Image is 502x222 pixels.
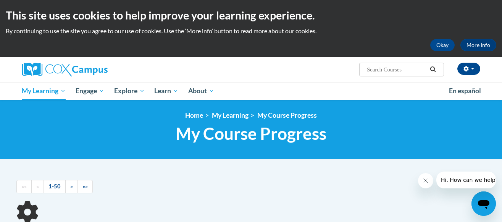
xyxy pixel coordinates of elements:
[77,180,93,193] a: End
[82,183,88,190] span: »»
[17,82,71,100] a: My Learning
[457,63,480,75] button: Account Settings
[183,82,219,100] a: About
[114,86,145,96] span: Explore
[449,87,481,95] span: En español
[36,183,39,190] span: «
[21,183,27,190] span: ««
[460,39,496,51] a: More Info
[471,191,496,216] iframe: Button to launch messaging window
[16,180,32,193] a: Begining
[149,82,183,100] a: Learn
[76,86,104,96] span: Engage
[6,27,496,35] p: By continuing to use the site you agree to our use of cookies. Use the ‘More info’ button to read...
[22,63,167,76] a: Cox Campus
[188,86,214,96] span: About
[65,180,78,193] a: Next
[430,39,455,51] button: Okay
[70,183,73,190] span: »
[22,86,66,96] span: My Learning
[257,111,317,119] a: My Course Progress
[31,180,44,193] a: Previous
[418,173,433,188] iframe: Close message
[427,65,439,74] button: Search
[436,172,496,188] iframe: Message from company
[6,8,496,23] h2: This site uses cookies to help improve your learning experience.
[71,82,109,100] a: Engage
[11,82,492,100] div: Main menu
[444,83,486,99] a: En español
[185,111,203,119] a: Home
[44,180,66,193] a: 1-50
[212,111,249,119] a: My Learning
[154,86,178,96] span: Learn
[366,65,427,74] input: Search Courses
[22,63,108,76] img: Cox Campus
[176,123,326,144] span: My Course Progress
[5,5,62,11] span: Hi. How can we help?
[109,82,150,100] a: Explore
